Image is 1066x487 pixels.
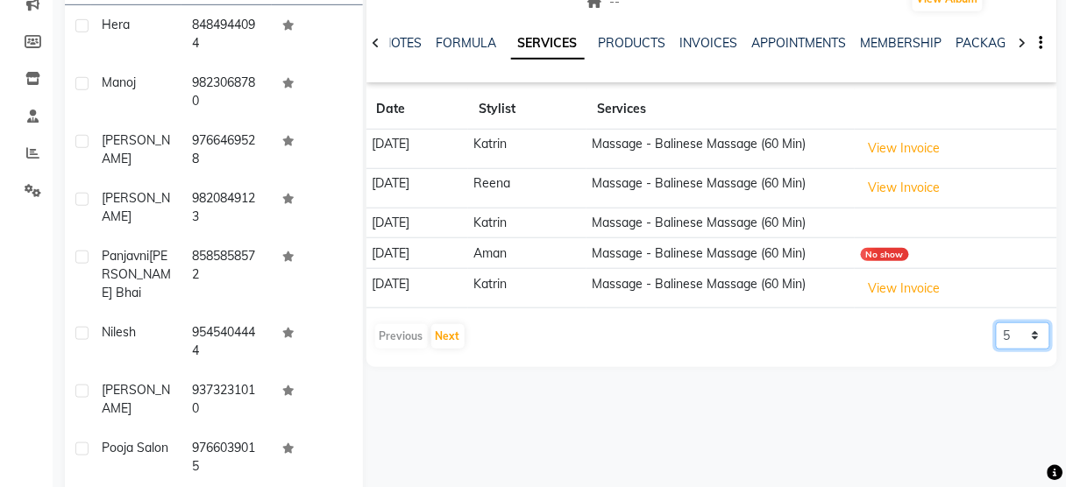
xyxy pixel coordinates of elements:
button: View Invoice [861,275,949,302]
th: Services [586,89,856,130]
span: [PERSON_NAME] [102,132,170,166]
td: [DATE] [366,208,468,238]
td: 9820849123 [181,179,272,236]
span: Manoj [102,74,136,90]
div: No show [861,248,909,261]
td: [DATE] [366,238,468,269]
td: 9823068780 [181,63,272,121]
a: PACKAGES [956,35,1021,51]
span: [PERSON_NAME] bhai [102,248,171,300]
th: Date [366,89,468,130]
button: Next [431,324,465,349]
span: [PERSON_NAME] [102,190,170,224]
button: View Invoice [861,174,949,201]
a: INVOICES [680,35,738,51]
td: Massage - Balinese Massage (60 Min) [586,130,856,169]
td: Massage - Balinese Massage (60 Min) [586,238,856,269]
span: Hera [102,17,130,32]
span: [PERSON_NAME] [102,382,170,416]
td: [DATE] [366,130,468,169]
td: Massage - Balinese Massage (60 Min) [586,208,856,238]
a: SERVICES [511,28,585,60]
a: PRODUCTS [599,35,666,51]
td: Katrin [468,130,586,169]
td: Massage - Balinese Massage (60 Min) [586,269,856,308]
td: 9545404444 [181,313,272,371]
a: NOTES [383,35,423,51]
td: 9766469528 [181,121,272,179]
button: View Invoice [861,135,949,162]
span: Panjavni [102,248,149,264]
a: APPOINTMENTS [752,35,847,51]
a: FORMULA [437,35,497,51]
td: [DATE] [366,269,468,308]
th: Stylist [468,89,586,130]
td: Katrin [468,208,586,238]
span: Pooja salon [102,440,168,455]
td: Reena [468,168,586,208]
td: Katrin [468,269,586,308]
td: 8484944094 [181,5,272,63]
a: MEMBERSHIP [861,35,942,51]
span: Nilesh [102,324,136,340]
td: 9766039015 [181,428,272,486]
td: Massage - Balinese Massage (60 Min) [586,168,856,208]
td: 9373231010 [181,371,272,428]
td: 8585858572 [181,236,272,313]
td: Aman [468,238,586,269]
td: [DATE] [366,168,468,208]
